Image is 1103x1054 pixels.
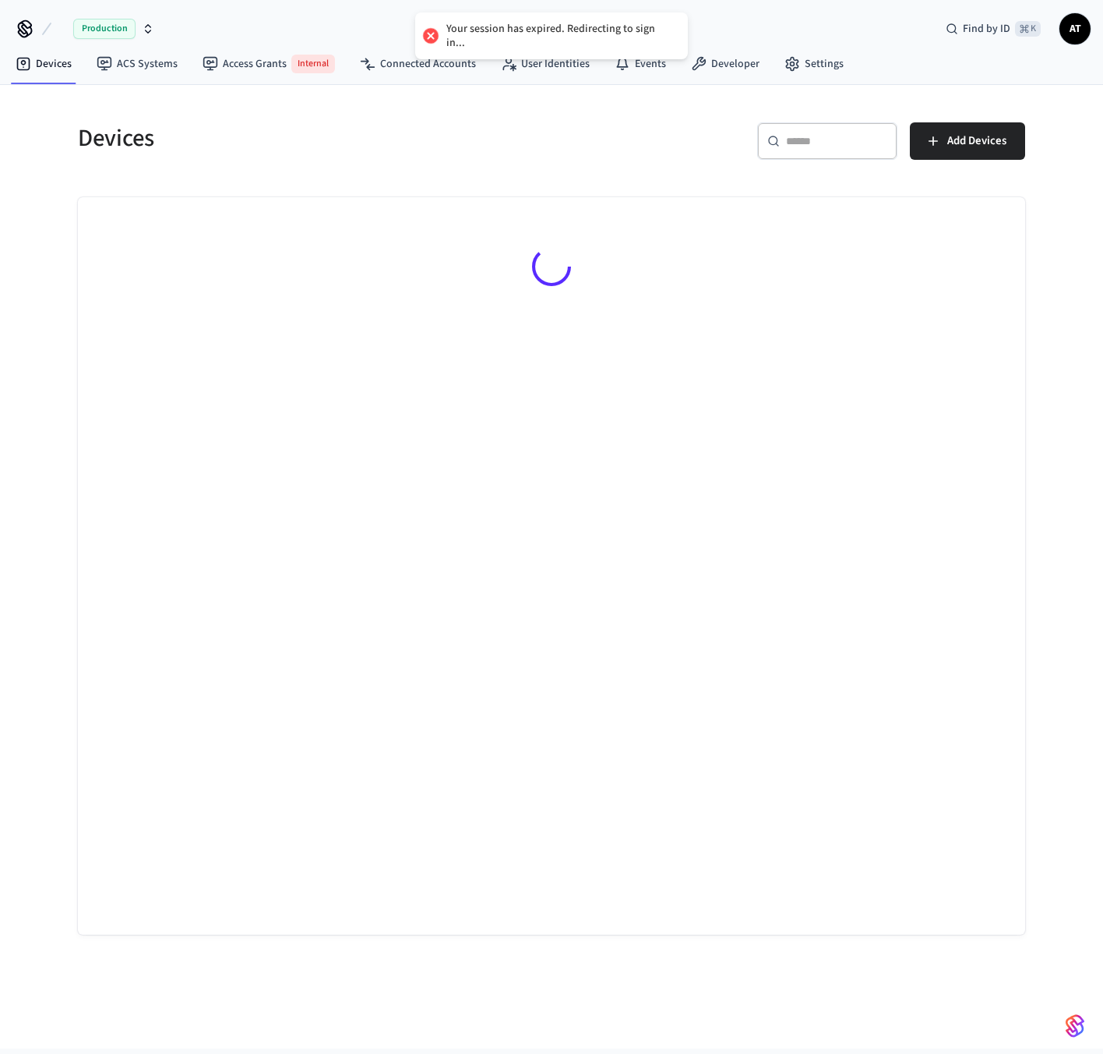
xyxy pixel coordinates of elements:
[1061,15,1089,43] span: AT
[291,55,335,73] span: Internal
[1015,21,1041,37] span: ⌘ K
[3,50,84,78] a: Devices
[78,122,542,154] h5: Devices
[488,50,602,78] a: User Identities
[963,21,1010,37] span: Find by ID
[446,22,672,50] div: Your session has expired. Redirecting to sign in...
[190,48,347,80] a: Access GrantsInternal
[73,19,136,39] span: Production
[602,50,678,78] a: Events
[678,50,772,78] a: Developer
[1059,13,1091,44] button: AT
[84,50,190,78] a: ACS Systems
[1066,1013,1084,1038] img: SeamLogoGradient.69752ec5.svg
[772,50,856,78] a: Settings
[910,122,1025,160] button: Add Devices
[947,131,1006,151] span: Add Devices
[933,15,1053,43] div: Find by ID⌘ K
[347,50,488,78] a: Connected Accounts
